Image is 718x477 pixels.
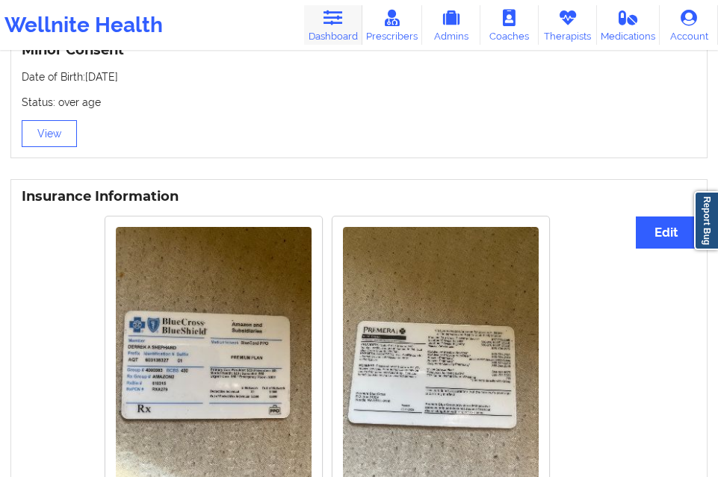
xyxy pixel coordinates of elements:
[22,120,77,147] button: View
[362,5,422,45] a: Prescribers
[304,5,362,45] a: Dashboard
[422,5,480,45] a: Admins
[22,95,696,110] p: Status: over age
[22,69,696,84] p: Date of Birth: [DATE]
[636,216,696,249] button: Edit
[539,5,597,45] a: Therapists
[22,188,696,205] h3: Insurance Information
[597,5,660,45] a: Medications
[480,5,539,45] a: Coaches
[694,191,718,250] a: Report Bug
[660,5,718,45] a: Account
